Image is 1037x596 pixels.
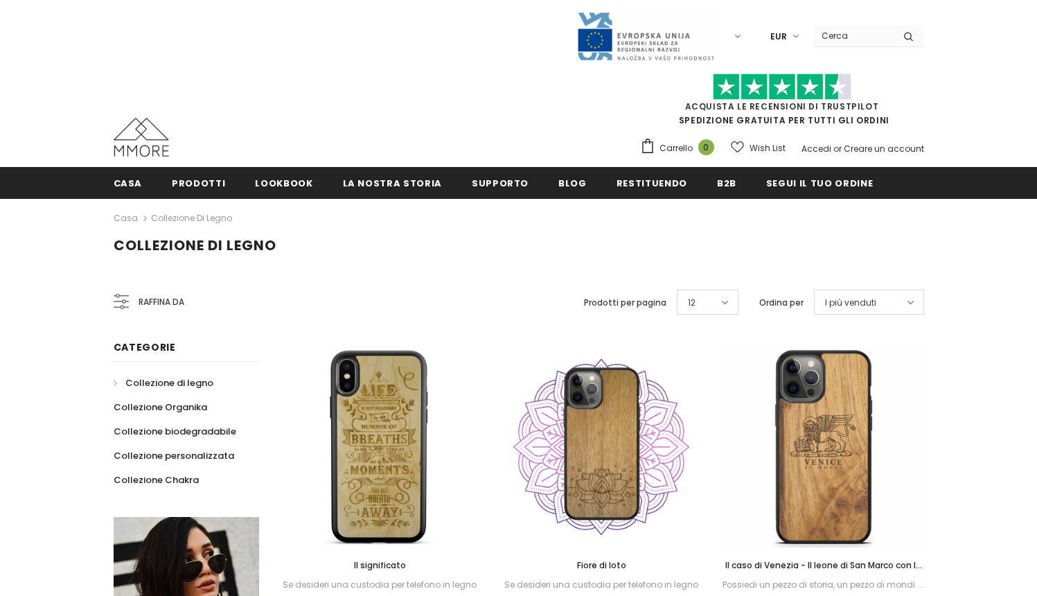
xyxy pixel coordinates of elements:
span: Prodotti [172,177,225,190]
a: Javni Razpis [576,30,715,42]
span: Il caso di Venezia - Il leone di San Marco con la scritta [725,559,922,586]
span: Restituendo [617,177,687,190]
a: La nostra storia [343,167,442,198]
a: Collezione Organika [114,395,207,419]
span: EUR [770,30,787,44]
a: supporto [472,167,529,198]
a: Wish List [731,136,786,160]
a: Fiore di loto [501,558,702,573]
a: Collezione personalizzata [114,444,234,468]
span: supporto [472,177,529,190]
a: Segui il tuo ordine [766,167,873,198]
img: Javni Razpis [576,11,715,62]
a: Collezione di legno [114,371,213,395]
a: Casa [114,167,143,198]
span: I più venduti [825,296,876,310]
span: or [833,143,842,155]
span: Collezione personalizzata [114,449,234,462]
span: Collezione di legno [125,376,213,389]
span: Collezione biodegradabile [114,425,236,438]
span: Blog [558,177,587,190]
span: SPEDIZIONE GRATUITA PER TUTTI GLI ORDINI [640,80,924,126]
a: Collezione di legno [151,212,232,224]
a: Accedi [801,143,831,155]
span: Wish List [750,141,786,155]
span: Lookbook [255,177,312,190]
a: Casa [114,210,138,227]
img: Casi MMORE [114,118,169,157]
span: B2B [717,177,736,190]
a: Acquista le recensioni di TrustPilot [685,100,879,112]
label: Prodotti per pagina [584,296,666,310]
a: Restituendo [617,167,687,198]
a: Il caso di Venezia - Il leone di San Marco con la scritta [723,558,923,573]
span: Fiore di loto [577,559,626,571]
a: B2B [717,167,736,198]
span: Raffina da [139,295,184,310]
span: Il significato [354,559,406,571]
a: Collezione Chakra [114,468,199,492]
a: Creare un account [844,143,924,155]
span: Collezione Organika [114,401,207,414]
span: Categorie [114,340,176,354]
span: Casa [114,177,143,190]
a: Collezione biodegradabile [114,419,236,444]
span: Carrello [659,141,693,155]
span: 0 [698,139,714,155]
span: 12 [688,296,695,310]
a: Blog [558,167,587,198]
a: Lookbook [255,167,312,198]
label: Ordina per [759,296,804,310]
span: Segui il tuo ordine [766,177,873,190]
span: Collezione di legno [114,236,276,255]
input: Search Site [813,26,893,46]
div: Possiedi un pezzo di storia, un pezzo di mondi ... [723,577,923,593]
a: Carrello 0 [640,138,721,159]
a: Il significato [280,558,481,573]
a: Prodotti [172,167,225,198]
span: La nostra storia [343,177,442,190]
img: Fidati di Pilot Stars [713,73,851,100]
span: Collezione Chakra [114,473,199,487]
